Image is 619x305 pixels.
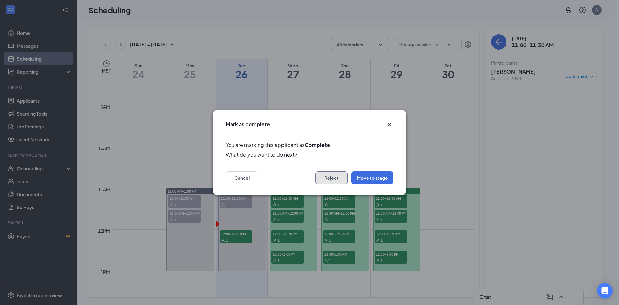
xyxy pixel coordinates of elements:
[386,121,393,128] button: Close
[351,171,393,184] button: Move to stage
[315,171,348,184] button: Reject
[226,171,258,184] button: Cancel
[226,121,270,128] h3: Mark as complete
[386,121,393,128] svg: Cross
[305,141,330,148] b: Complete
[597,283,613,299] div: Open Intercom Messenger
[226,141,393,149] span: You are marking this applicant as .
[226,150,393,158] span: What do you want to do next?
